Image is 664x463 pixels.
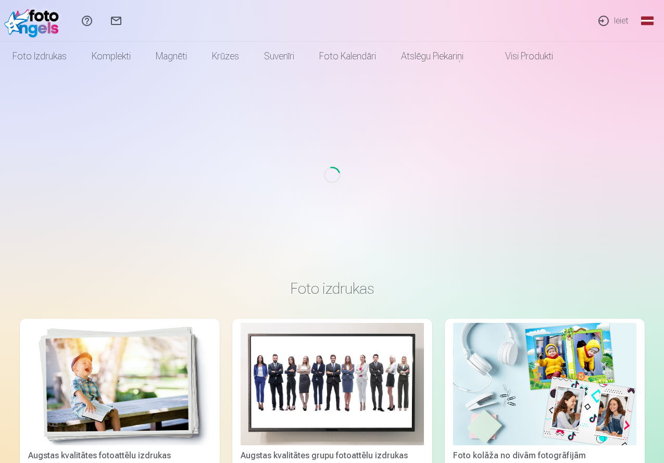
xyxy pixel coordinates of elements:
a: Magnēti [143,42,199,71]
img: /fa1 [4,4,64,37]
a: Foto kalendāri [307,42,389,71]
h3: Foto izdrukas [28,279,636,298]
a: Krūzes [199,42,252,71]
a: Atslēgu piekariņi [389,42,476,71]
a: Visi produkti [476,42,566,71]
img: Augstas kvalitātes grupu fotoattēlu izdrukas [241,323,424,445]
img: Augstas kvalitātes fotoattēlu izdrukas [28,323,211,445]
div: Augstas kvalitātes grupu fotoattēlu izdrukas [236,449,428,462]
div: Foto kolāža no divām fotogrāfijām [449,449,641,462]
a: Suvenīri [252,42,307,71]
img: Foto kolāža no divām fotogrāfijām [453,323,636,445]
div: Augstas kvalitātes fotoattēlu izdrukas [24,449,216,462]
a: Komplekti [79,42,143,71]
